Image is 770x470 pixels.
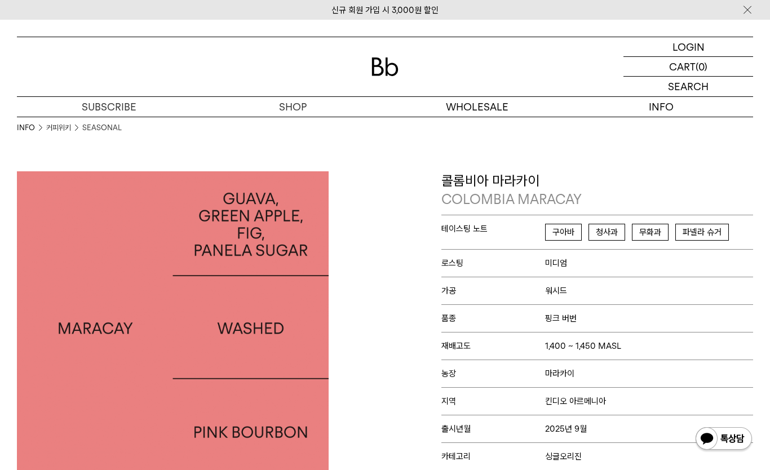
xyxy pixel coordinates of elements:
[441,190,753,209] p: COLOMBIA MARACAY
[696,57,707,76] p: (0)
[545,424,587,434] span: 2025년 9월
[569,97,754,117] p: INFO
[441,396,545,406] span: 지역
[331,5,439,15] a: 신규 회원 가입 시 3,000원 할인
[441,258,545,268] span: 로스팅
[82,122,122,134] a: SEASONAL
[441,286,545,296] span: 가공
[623,37,753,57] a: LOGIN
[441,451,545,462] span: 카테고리
[545,396,606,406] span: 킨디오 아르메니아
[441,171,753,209] p: 콜롬비아 마라카이
[441,424,545,434] span: 출시년월
[441,224,545,234] span: 테이스팅 노트
[385,97,569,117] p: WHOLESALE
[668,77,709,96] p: SEARCH
[545,313,577,323] span: 핑크 버번
[545,258,567,268] span: 미디엄
[545,341,621,351] span: 1,400 ~ 1,450 MASL
[17,97,201,117] a: SUBSCRIBE
[545,369,574,379] span: 마라카이
[669,57,696,76] p: CART
[672,37,705,56] p: LOGIN
[17,122,46,134] li: INFO
[545,286,567,296] span: 워시드
[694,426,753,453] img: 카카오톡 채널 1:1 채팅 버튼
[441,369,545,379] span: 농장
[441,341,545,351] span: 재배고도
[588,224,625,241] span: 청사과
[201,97,386,117] a: SHOP
[545,451,582,462] span: 싱글오리진
[46,122,71,134] a: 커피위키
[623,57,753,77] a: CART (0)
[441,313,545,323] span: 품종
[632,224,669,241] span: 무화과
[675,224,729,241] span: 파넬라 슈거
[371,57,399,76] img: 로고
[545,224,582,241] span: 구아바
